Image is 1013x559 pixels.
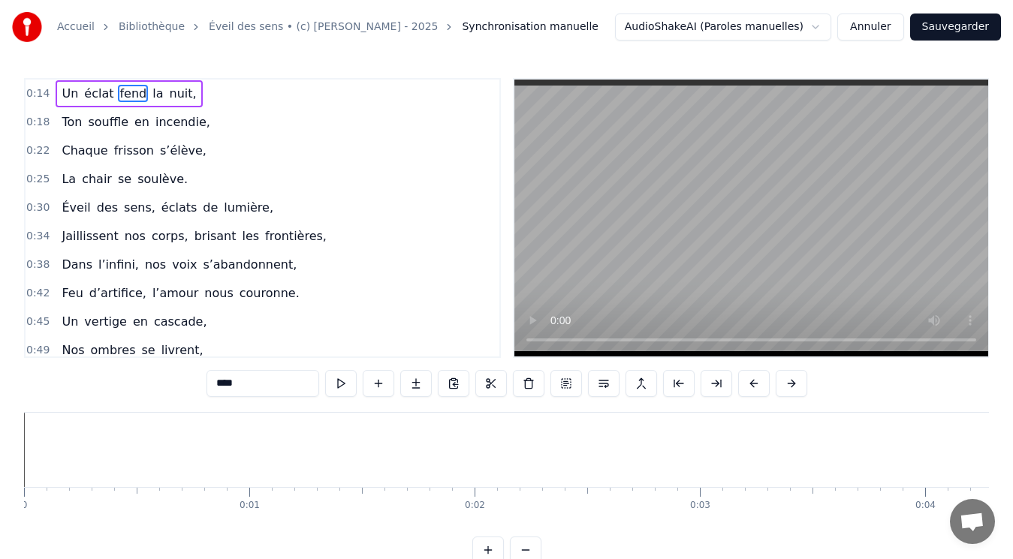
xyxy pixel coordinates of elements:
span: brisant [193,227,238,245]
div: 0:02 [465,500,485,512]
span: cascade, [152,313,209,330]
span: d’artifice, [88,284,148,302]
span: 0:22 [26,143,50,158]
span: 0:18 [26,115,50,130]
span: incendie, [154,113,212,131]
span: Nos [60,341,86,359]
span: l’infini, [97,256,140,273]
span: voix [170,256,198,273]
span: s’élève, [158,142,208,159]
span: se [116,170,133,188]
span: des [95,199,119,216]
a: Bibliothèque [119,20,185,35]
span: corps, [150,227,190,245]
span: Éveil [60,199,92,216]
span: La [60,170,77,188]
span: 0:14 [26,86,50,101]
span: les [240,227,261,245]
span: 0:34 [26,229,50,244]
span: Ton [60,113,83,131]
img: youka [12,12,42,42]
span: vertige [83,313,128,330]
span: sens, [122,199,157,216]
div: 0:03 [690,500,710,512]
span: nos [143,256,167,273]
span: nous [203,284,234,302]
nav: breadcrumb [57,20,598,35]
span: frisson [113,142,155,159]
button: Annuler [837,14,903,41]
span: ombres [89,341,137,359]
div: 0:01 [240,500,260,512]
span: 0:38 [26,257,50,272]
span: Synchronisation manuelle [462,20,598,35]
span: Un [60,85,80,102]
span: en [133,113,151,131]
span: livrent, [160,341,205,359]
span: s’abandonnent, [201,256,298,273]
span: couronne. [238,284,301,302]
button: Sauvegarder [910,14,1001,41]
span: Feu [60,284,84,302]
span: en [131,313,149,330]
span: 0:49 [26,343,50,358]
span: frontières, [264,227,328,245]
span: 0:30 [26,200,50,215]
div: 0:04 [915,500,936,512]
span: nos [123,227,147,245]
span: chair [80,170,113,188]
span: 0:42 [26,286,50,301]
span: 0:25 [26,172,50,187]
span: Chaque [60,142,109,159]
span: fend [118,85,148,102]
div: 0 [22,500,28,512]
span: Dans [60,256,94,273]
span: se [140,341,156,359]
span: Jaillissent [60,227,119,245]
span: de [201,199,219,216]
span: souffle [86,113,130,131]
span: éclats [160,199,199,216]
span: l’amour [151,284,200,302]
a: Éveil des sens • (c) [PERSON_NAME] - 2025 [209,20,438,35]
span: nuit, [168,85,198,102]
a: Accueil [57,20,95,35]
span: la [151,85,164,102]
span: 0:45 [26,314,50,329]
div: Ouvrir le chat [950,499,995,544]
span: Un [60,313,80,330]
span: éclat [83,85,115,102]
span: soulève. [136,170,189,188]
span: lumière, [222,199,275,216]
